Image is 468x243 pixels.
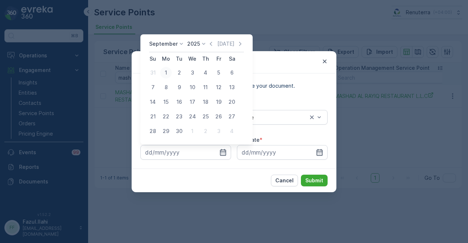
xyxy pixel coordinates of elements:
[213,81,224,93] div: 12
[160,81,172,93] div: 8
[146,52,159,65] th: Sunday
[147,67,159,79] div: 31
[213,125,224,137] div: 3
[173,67,185,79] div: 2
[186,81,198,93] div: 10
[275,177,294,184] p: Cancel
[305,177,323,184] p: Submit
[147,125,159,137] div: 28
[301,175,328,186] button: Submit
[187,40,200,48] p: 2025
[159,52,173,65] th: Monday
[226,81,238,93] div: 13
[237,145,328,160] input: dd/mm/yyyy
[186,52,199,65] th: Wednesday
[200,67,211,79] div: 4
[186,111,198,122] div: 24
[212,52,225,65] th: Friday
[186,125,198,137] div: 1
[173,81,185,93] div: 9
[160,125,172,137] div: 29
[160,67,172,79] div: 1
[186,96,198,108] div: 17
[147,81,159,93] div: 7
[226,67,238,79] div: 6
[173,52,186,65] th: Tuesday
[160,111,172,122] div: 22
[213,111,224,122] div: 26
[226,111,238,122] div: 27
[226,96,238,108] div: 20
[147,111,159,122] div: 21
[199,52,212,65] th: Thursday
[213,67,224,79] div: 5
[173,96,185,108] div: 16
[271,175,298,186] button: Cancel
[225,52,238,65] th: Saturday
[226,125,238,137] div: 4
[160,96,172,108] div: 15
[173,111,185,122] div: 23
[140,145,231,160] input: dd/mm/yyyy
[200,96,211,108] div: 18
[200,81,211,93] div: 11
[213,96,224,108] div: 19
[217,40,234,48] p: [DATE]
[173,125,185,137] div: 30
[149,40,178,48] p: September
[147,96,159,108] div: 14
[200,111,211,122] div: 25
[200,125,211,137] div: 2
[186,67,198,79] div: 3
